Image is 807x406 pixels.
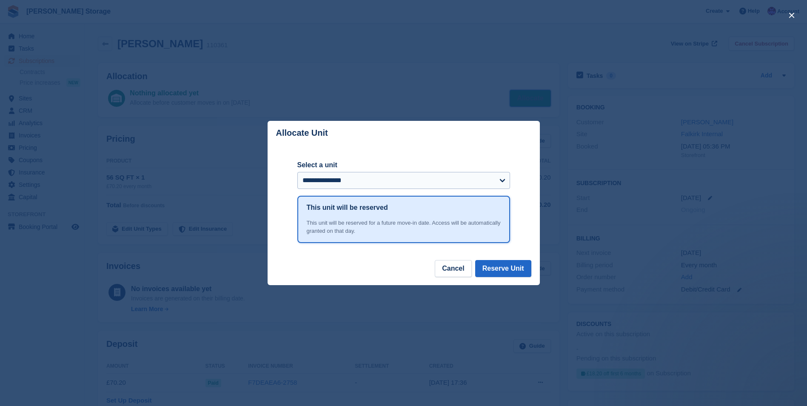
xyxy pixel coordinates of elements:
p: Allocate Unit [276,128,328,138]
button: close [785,9,798,22]
button: Reserve Unit [475,260,531,277]
label: Select a unit [297,160,510,170]
h1: This unit will be reserved [307,203,388,213]
button: Cancel [435,260,471,277]
div: This unit will be reserved for a future move-in date. Access will be automatically granted on tha... [307,219,501,235]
